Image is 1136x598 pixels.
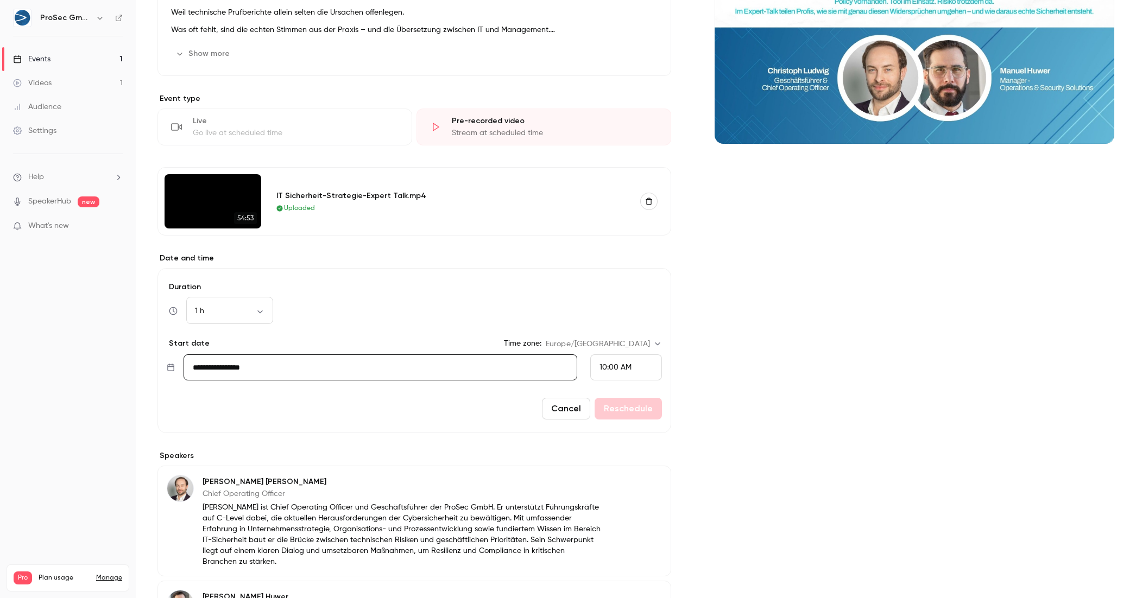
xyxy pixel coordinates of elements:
a: SpeakerHub [28,196,71,207]
div: Pre-recorded videoStream at scheduled time [416,109,671,145]
div: IT Sicherheit-Strategie-Expert Talk.mp4 [276,190,627,201]
span: Pro [14,571,32,584]
div: Go live at scheduled time [193,128,399,138]
label: Duration [167,282,662,292]
div: From [590,354,662,380]
iframe: Noticeable Trigger [110,221,123,231]
h6: ProSec GmbH [40,12,91,23]
span: 10:00 AM [599,364,632,371]
div: Pre-recorded video [452,116,658,126]
span: new [78,196,99,207]
img: Christoph Ludwig [167,475,193,501]
p: [PERSON_NAME] [PERSON_NAME] [203,476,601,487]
label: Speakers [157,450,671,461]
label: Date and time [157,253,671,264]
p: Event type [157,93,671,104]
div: Christoph Ludwig[PERSON_NAME] [PERSON_NAME]Chief Operating Officer[PERSON_NAME] ist Chief Operati... [157,466,671,576]
button: Show more [171,45,236,62]
div: Live [193,116,399,126]
p: Weil technische Prüfberichte allein selten die Ursachen offenlegen. [171,6,658,19]
div: Europe/[GEOGRAPHIC_DATA] [546,339,662,349]
button: Cancel [542,398,590,419]
span: Uploaded [284,203,315,213]
p: Was oft fehlt, sind die echten Stimmen aus der Praxis – und die Übersetzung zwischen IT und Manag... [171,23,658,36]
div: Videos [13,78,52,88]
a: Manage [96,574,122,582]
p: Start date [167,338,210,349]
div: Settings [13,125,56,136]
div: Stream at scheduled time [452,128,658,138]
div: Events [13,54,51,65]
div: LiveGo live at scheduled time [157,109,412,145]
li: help-dropdown-opener [13,171,123,183]
span: Help [28,171,44,183]
div: 1 h [186,306,273,316]
p: [PERSON_NAME] ist Chief Operating Officer und Geschäftsführer der ProSec GmbH. Er unterstützt Füh... [203,502,601,567]
span: What's new [28,220,69,232]
span: 54:53 [234,212,257,224]
img: ProSec GmbH [14,9,31,27]
label: Time zone: [504,338,541,349]
div: Audience [13,101,61,112]
span: Plan usage [39,574,90,582]
p: Chief Operating Officer [203,488,601,499]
